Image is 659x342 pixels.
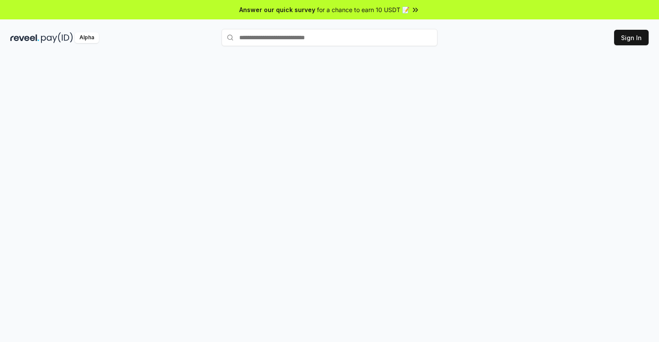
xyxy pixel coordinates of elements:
[10,32,39,43] img: reveel_dark
[614,30,649,45] button: Sign In
[317,5,409,14] span: for a chance to earn 10 USDT 📝
[239,5,315,14] span: Answer our quick survey
[41,32,73,43] img: pay_id
[75,32,99,43] div: Alpha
